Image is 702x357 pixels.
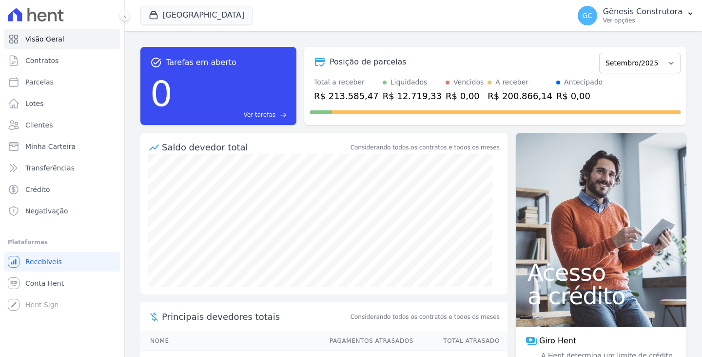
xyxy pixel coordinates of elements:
[495,77,528,87] div: A receber
[4,29,120,49] a: Visão Geral
[25,142,76,151] span: Minha Carteira
[244,110,275,119] span: Ver tarefas
[582,12,592,19] span: GC
[176,110,287,119] a: Ver tarefas east
[603,7,682,17] p: Gênesis Construtora
[314,77,379,87] div: Total a receber
[25,278,64,288] span: Conta Hent
[25,56,58,65] span: Contratos
[25,120,53,130] span: Clientes
[4,137,120,156] a: Minha Carteira
[487,89,552,103] div: R$ 200.866,14
[4,94,120,113] a: Lotes
[4,273,120,293] a: Conta Hent
[4,180,120,199] a: Crédito
[330,56,407,68] div: Posição de parcelas
[4,158,120,178] a: Transferências
[150,68,173,119] div: 0
[25,99,44,108] span: Lotes
[25,185,50,194] span: Crédito
[351,313,500,321] span: Considerando todos os contratos e todos os meses
[314,89,379,103] div: R$ 213.585,47
[25,206,68,216] span: Negativação
[390,77,428,87] div: Liquidados
[4,201,120,221] a: Negativação
[570,2,702,29] button: GC Gênesis Construtora Ver opções
[564,77,603,87] div: Antecipado
[383,89,442,103] div: R$ 12.719,33
[25,163,75,173] span: Transferências
[140,331,320,351] th: Nome
[25,34,64,44] span: Visão Geral
[414,331,507,351] th: Total Atrasado
[25,77,54,87] span: Parcelas
[25,257,62,267] span: Recebíveis
[527,284,675,308] span: a crédito
[4,51,120,70] a: Contratos
[4,252,120,272] a: Recebíveis
[556,89,603,103] div: R$ 0,00
[603,17,682,24] p: Ver opções
[140,6,253,24] button: [GEOGRAPHIC_DATA]
[4,72,120,92] a: Parcelas
[351,143,500,152] div: Considerando todos os contratos e todos os meses
[320,331,414,351] th: Pagamentos Atrasados
[279,111,287,119] span: east
[166,57,236,68] span: Tarefas em aberto
[162,141,349,154] div: Saldo devedor total
[150,57,162,68] span: task_alt
[8,236,117,248] div: Plataformas
[453,77,484,87] div: Vencidos
[162,310,349,323] span: Principais devedores totais
[4,115,120,135] a: Clientes
[539,335,576,347] span: Giro Hent
[446,89,484,103] div: R$ 0,00
[527,261,675,284] span: Acesso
